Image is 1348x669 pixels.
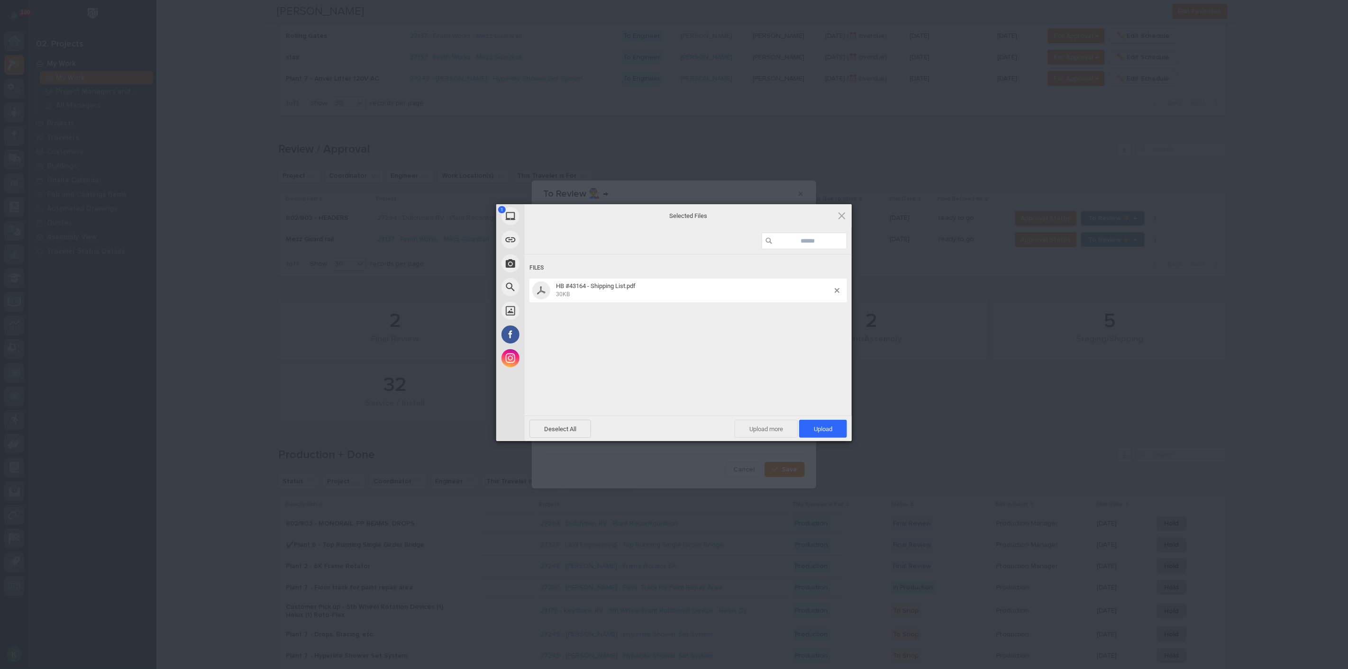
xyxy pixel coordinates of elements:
span: Upload [814,425,832,433]
span: Upload more [735,420,798,438]
div: Web Search [496,275,610,299]
div: My Device [496,204,610,228]
span: HB #43164 - Shipping List.pdf [556,282,636,289]
div: Take Photo [496,252,610,275]
span: HB #43164 - Shipping List.pdf [553,282,835,298]
span: Deselect All [529,420,591,438]
div: Facebook [496,323,610,346]
div: Unsplash [496,299,610,323]
span: 30KB [556,291,570,298]
div: Instagram [496,346,610,370]
div: Link (URL) [496,228,610,252]
span: 1 [498,206,506,213]
span: Click here or hit ESC to close picker [837,210,847,221]
span: Upload [799,420,847,438]
div: Files [529,259,847,277]
span: Selected Files [593,212,783,220]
